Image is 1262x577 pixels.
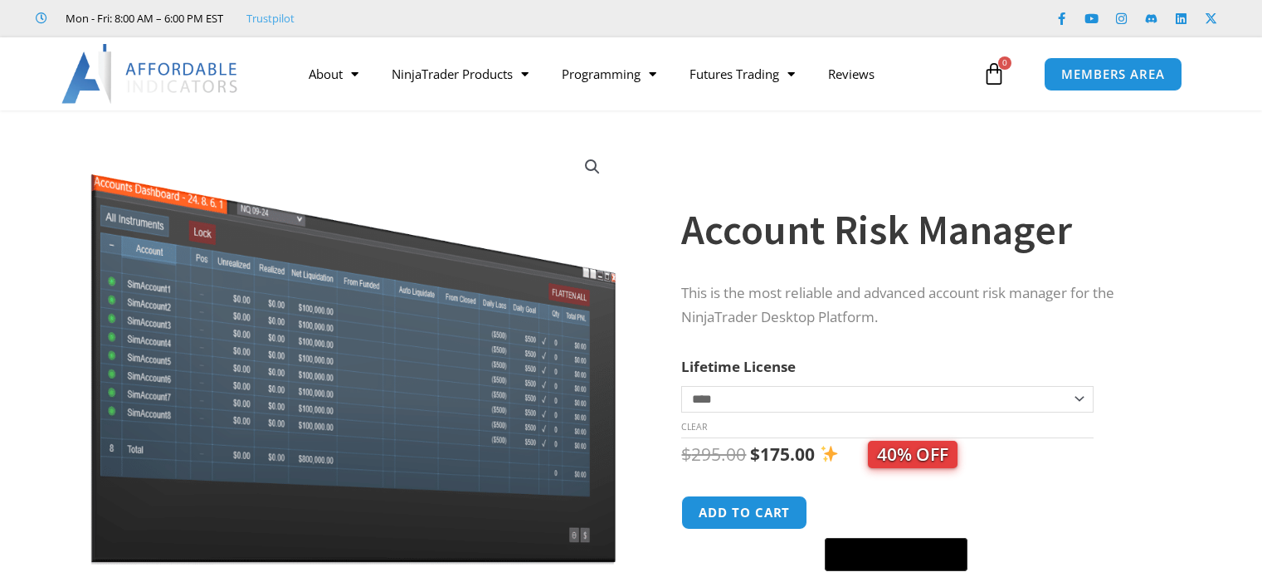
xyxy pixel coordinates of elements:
span: Mon - Fri: 8:00 AM – 6:00 PM EST [61,8,223,28]
span: 40% OFF [868,441,957,468]
span: 0 [998,56,1011,70]
iframe: Secure express checkout frame [821,493,971,533]
img: LogoAI | Affordable Indicators – NinjaTrader [61,44,240,104]
p: This is the most reliable and advanced account risk manager for the NinjaTrader Desktop Platform. [681,281,1166,330]
bdi: 295.00 [681,443,746,466]
span: $ [750,443,760,466]
label: Lifetime License [681,357,796,376]
h1: Account Risk Manager [681,201,1166,259]
button: Buy with GPay [825,538,967,571]
a: View full-screen image gallery [577,152,607,182]
nav: Menu [292,55,978,93]
span: $ [681,443,691,466]
a: Programming [545,55,673,93]
img: ✨ [821,445,838,462]
a: About [292,55,375,93]
a: Clear options [681,421,707,433]
a: NinjaTrader Products [375,55,545,93]
a: 0 [957,50,1031,98]
a: MEMBERS AREA [1044,57,1182,91]
a: Trustpilot [246,8,295,28]
a: Futures Trading [673,55,811,93]
span: MEMBERS AREA [1061,68,1165,81]
a: Reviews [811,55,891,93]
bdi: 175.00 [750,443,815,466]
button: Add to cart [681,496,807,530]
